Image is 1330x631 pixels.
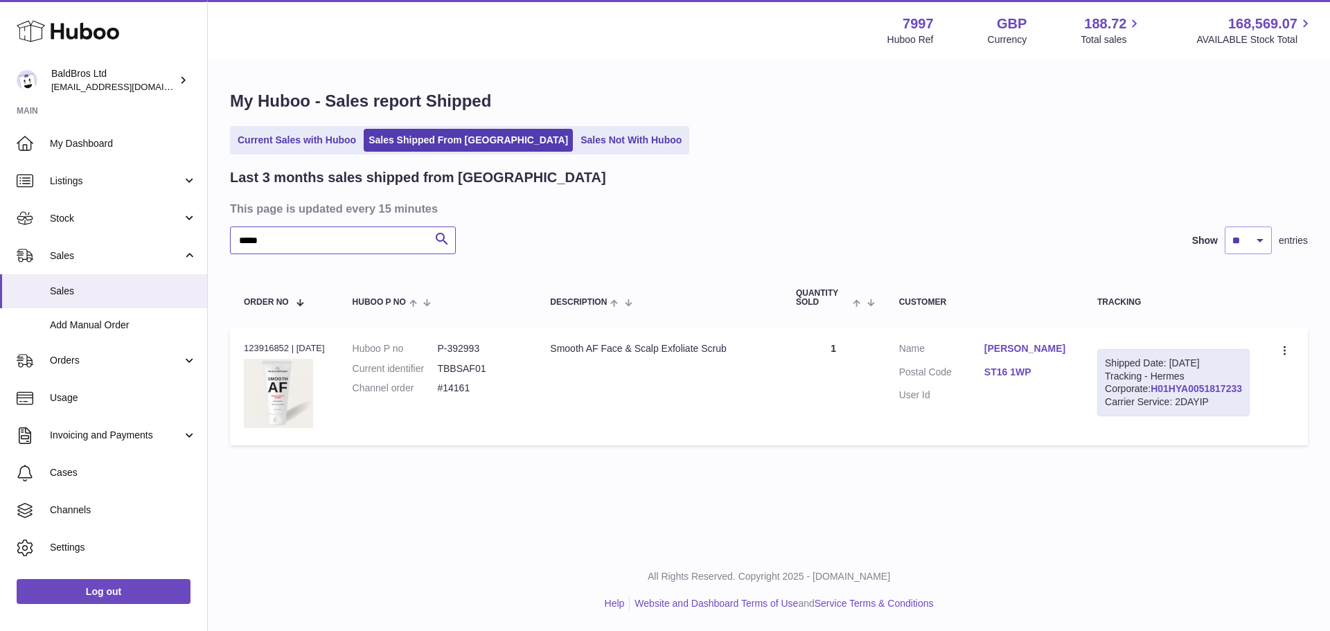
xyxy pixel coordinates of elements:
[50,285,197,298] span: Sales
[353,382,438,395] dt: Channel order
[230,168,606,187] h2: Last 3 months sales shipped from [GEOGRAPHIC_DATA]
[1097,349,1250,417] div: Tracking - Hermes Corporate:
[1084,15,1126,33] span: 188.72
[50,212,182,225] span: Stock
[353,298,406,307] span: Huboo P no
[997,15,1027,33] strong: GBP
[230,201,1304,216] h3: This page is updated every 15 minutes
[1081,15,1142,46] a: 188.72 Total sales
[1196,33,1313,46] span: AVAILABLE Stock Total
[1097,298,1250,307] div: Tracking
[50,466,197,479] span: Cases
[984,342,1070,355] a: [PERSON_NAME]
[50,429,182,442] span: Invoicing and Payments
[50,541,197,554] span: Settings
[1228,15,1297,33] span: 168,569.07
[364,129,573,152] a: Sales Shipped From [GEOGRAPHIC_DATA]
[50,319,197,332] span: Add Manual Order
[437,342,522,355] dd: P-392993
[550,298,607,307] span: Description
[550,342,768,355] div: Smooth AF Face & Scalp Exfoliate Scrub
[244,359,313,428] img: 79971687853647.png
[796,289,849,307] span: Quantity Sold
[353,342,438,355] dt: Huboo P no
[1081,33,1142,46] span: Total sales
[899,342,984,359] dt: Name
[1105,396,1242,409] div: Carrier Service: 2DAYIP
[244,342,325,355] div: 123916852 | [DATE]
[782,328,885,445] td: 1
[437,382,522,395] dd: #14161
[17,579,190,604] a: Log out
[51,67,176,94] div: BaldBros Ltd
[50,175,182,188] span: Listings
[984,366,1070,379] a: ST16 1WP
[51,81,204,92] span: [EMAIL_ADDRESS][DOMAIN_NAME]
[233,129,361,152] a: Current Sales with Huboo
[1151,383,1242,394] a: H01HYA0051817233
[899,389,984,402] dt: User Id
[635,598,798,609] a: Website and Dashboard Terms of Use
[576,129,686,152] a: Sales Not With Huboo
[50,354,182,367] span: Orders
[1196,15,1313,46] a: 168,569.07 AVAILABLE Stock Total
[1192,234,1218,247] label: Show
[1105,357,1242,370] div: Shipped Date: [DATE]
[437,362,522,375] dd: TBBSAF01
[903,15,934,33] strong: 7997
[353,362,438,375] dt: Current identifier
[988,33,1027,46] div: Currency
[605,598,625,609] a: Help
[899,366,984,382] dt: Postal Code
[230,90,1308,112] h1: My Huboo - Sales report Shipped
[1279,234,1308,247] span: entries
[50,137,197,150] span: My Dashboard
[50,391,197,405] span: Usage
[815,598,934,609] a: Service Terms & Conditions
[630,597,933,610] li: and
[50,504,197,517] span: Channels
[219,570,1319,583] p: All Rights Reserved. Copyright 2025 - [DOMAIN_NAME]
[50,249,182,263] span: Sales
[887,33,934,46] div: Huboo Ref
[244,298,289,307] span: Order No
[899,298,1070,307] div: Customer
[17,70,37,91] img: internalAdmin-7997@internal.huboo.com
